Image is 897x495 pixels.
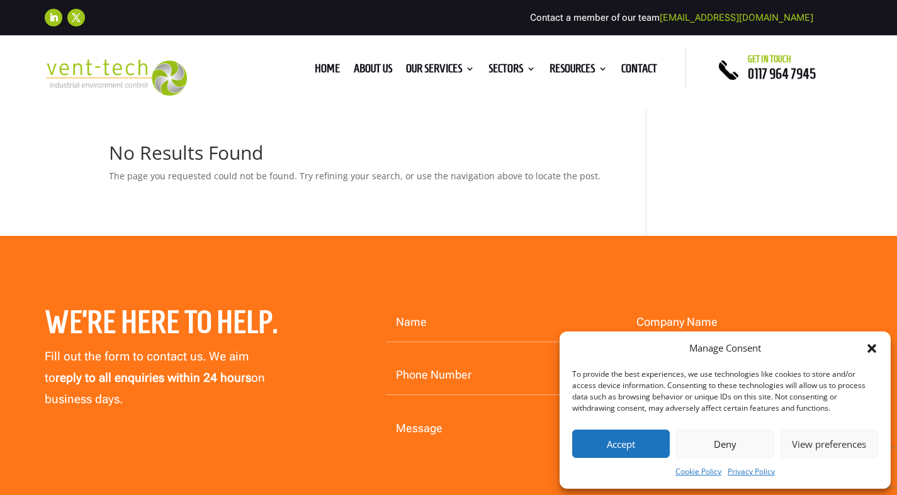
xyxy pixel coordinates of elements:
a: Follow on LinkedIn [45,9,62,26]
p: The page you requested could not be found. Try refining your search, or use the navigation above ... [109,169,609,184]
span: Get in touch [748,54,791,64]
a: Resources [550,64,607,78]
button: Accept [572,430,670,458]
input: Phone Number [386,356,612,395]
h2: We’re here to help. [45,303,307,347]
h1: No Results Found [109,143,609,169]
a: Cookie Policy [675,464,721,479]
a: Follow on X [67,9,85,26]
div: Manage Consent [689,341,761,356]
a: Home [315,64,340,78]
div: To provide the best experiences, we use technologies like cookies to store and/or access device i... [572,369,877,414]
a: 0117 964 7945 [748,66,816,81]
span: Fill out the form to contact us. We aim to [45,349,249,385]
button: View preferences [781,430,878,458]
a: Privacy Policy [728,464,775,479]
button: Deny [676,430,774,458]
a: [EMAIL_ADDRESS][DOMAIN_NAME] [660,12,813,23]
img: 2023-09-27T08_35_16.549ZVENT-TECH---Clear-background [45,59,187,96]
a: Our Services [406,64,475,78]
span: Contact a member of our team [530,12,813,23]
a: Contact [621,64,657,78]
input: Name [386,303,612,342]
a: About us [354,64,392,78]
div: Close dialog [866,342,878,355]
input: Company Name [626,303,852,342]
a: Sectors [488,64,536,78]
strong: reply to all enquiries within 24 hours [55,370,251,385]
